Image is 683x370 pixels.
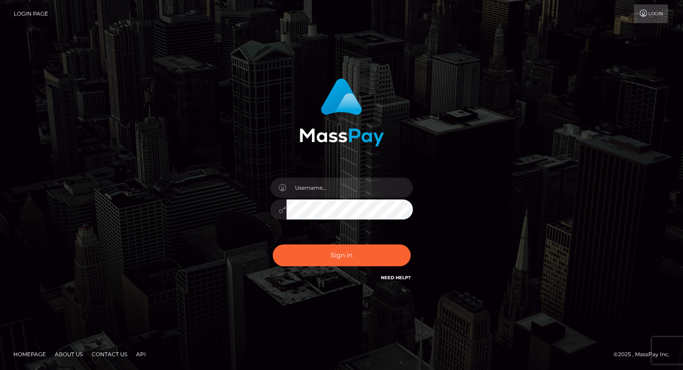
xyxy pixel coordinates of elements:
img: MassPay Login [299,78,384,146]
a: About Us [51,347,86,361]
a: Need Help? [381,275,411,281]
div: © 2025 , MassPay Inc. [614,350,676,359]
a: Homepage [10,347,49,361]
input: Username... [287,178,413,198]
button: Sign in [273,244,411,266]
a: Contact Us [88,347,131,361]
a: Login Page [14,4,48,23]
a: Login [634,4,668,23]
a: API [133,347,150,361]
